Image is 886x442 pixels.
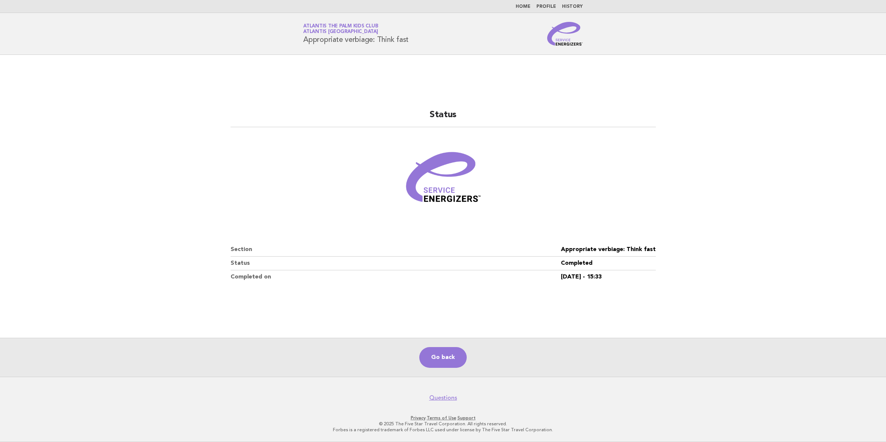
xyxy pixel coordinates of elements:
[561,270,656,284] dd: [DATE] - 15:33
[303,24,378,34] a: Atlantis The Palm Kids ClubAtlantis [GEOGRAPHIC_DATA]
[216,427,670,433] p: Forbes is a registered trademark of Forbes LLC used under license by The Five Star Travel Corpora...
[231,109,656,127] h2: Status
[303,24,409,43] h1: Appropriate verbiage: Think fast
[547,22,583,46] img: Service Energizers
[536,4,556,9] a: Profile
[561,257,656,270] dd: Completed
[516,4,530,9] a: Home
[216,421,670,427] p: © 2025 The Five Star Travel Corporation. All rights reserved.
[231,270,561,284] dt: Completed on
[562,4,583,9] a: History
[429,394,457,402] a: Questions
[216,415,670,421] p: · ·
[427,415,456,420] a: Terms of Use
[561,243,656,257] dd: Appropriate verbiage: Think fast
[411,415,426,420] a: Privacy
[419,347,467,368] a: Go back
[231,243,561,257] dt: Section
[399,136,487,225] img: Verified
[231,257,561,270] dt: Status
[303,30,378,34] span: Atlantis [GEOGRAPHIC_DATA]
[457,415,476,420] a: Support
